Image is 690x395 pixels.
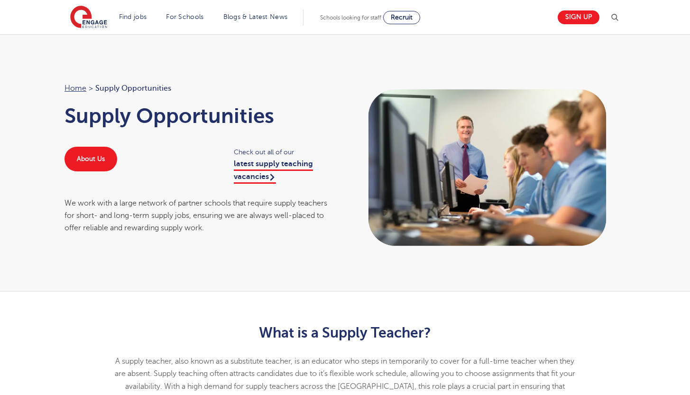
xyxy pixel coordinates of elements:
[234,147,336,158] span: Check out all of our
[383,11,420,24] a: Recruit
[391,14,413,21] span: Recruit
[166,13,203,20] a: For Schools
[119,13,147,20] a: Find jobs
[64,84,86,93] a: Home
[320,14,381,21] span: Schools looking for staff
[64,197,336,235] div: We work with a large network of partner schools that require supply teachers for short- and long-...
[95,82,171,94] span: Supply Opportunities
[223,13,288,20] a: Blogs & Latest News
[64,104,336,128] h1: Supply Opportunities
[112,325,578,341] h2: What is a Supply Teacher?
[64,147,117,171] a: About Us
[64,82,336,94] nav: breadcrumb
[234,160,313,183] a: latest supply teaching vacancies
[89,84,93,93] span: >
[70,6,107,29] img: Engage Education
[558,10,599,24] a: Sign up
